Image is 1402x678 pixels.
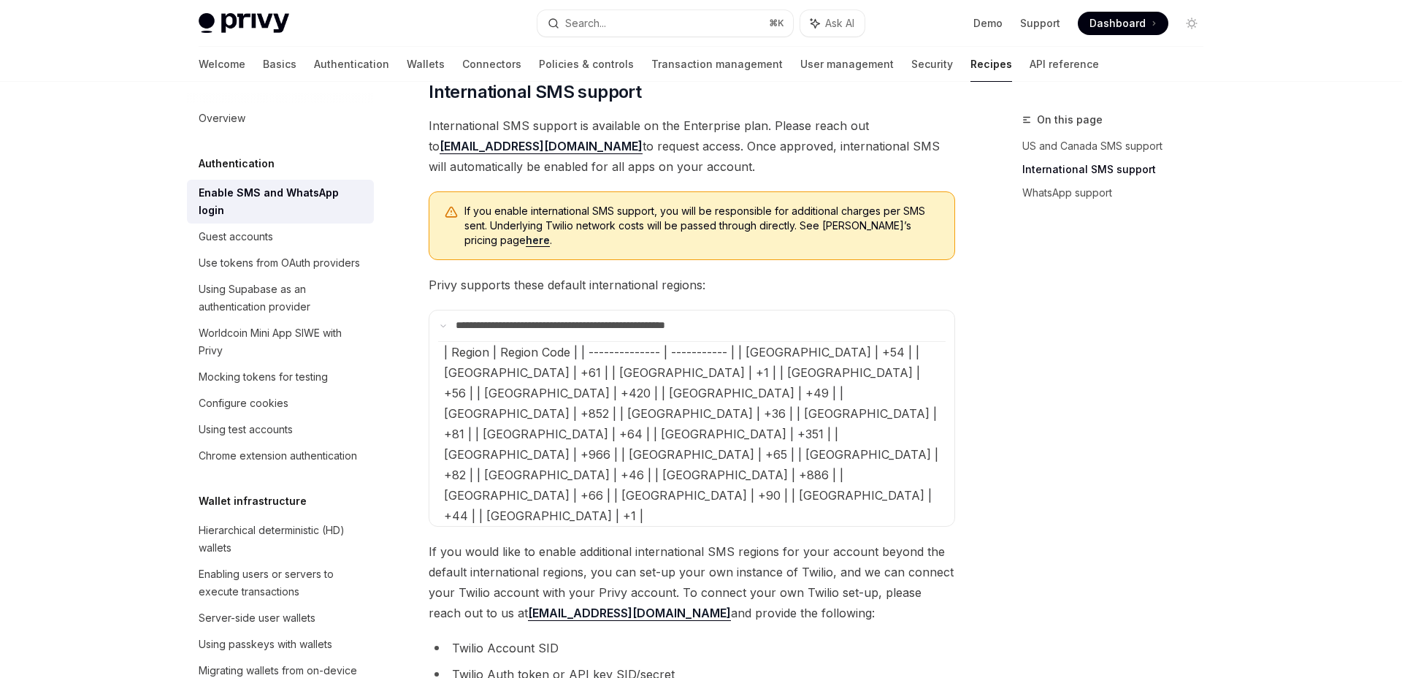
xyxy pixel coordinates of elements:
span: ⌘ K [769,18,784,29]
a: Recipes [970,47,1012,82]
div: Chrome extension authentication [199,447,357,465]
div: Using test accounts [199,421,293,438]
a: Basics [263,47,296,82]
a: Hierarchical deterministic (HD) wallets [187,517,374,561]
svg: Warning [444,205,459,220]
a: Support [1020,16,1060,31]
div: Server-side user wallets [199,609,315,627]
h5: Authentication [199,155,275,172]
a: Authentication [314,47,389,82]
div: Using Supabase as an authentication provider [199,281,365,316]
li: Twilio Account SID [429,638,955,658]
div: Search... [565,15,606,32]
a: Worldcoin Mini App SIWE with Privy [187,320,374,364]
a: Welcome [199,47,245,82]
span: International SMS support [429,80,641,104]
a: Guest accounts [187,224,374,250]
a: WhatsApp support [1022,181,1215,205]
button: Ask AI [800,10,865,37]
a: API reference [1030,47,1099,82]
a: Using Supabase as an authentication provider [187,276,374,320]
a: Enable SMS and WhatsApp login [187,180,374,224]
a: Overview [187,105,374,132]
div: Hierarchical deterministic (HD) wallets [199,522,365,557]
h5: Wallet infrastructure [199,492,307,510]
span: On this page [1037,111,1103,129]
div: Guest accounts [199,228,273,245]
span: If you would like to enable additional international SMS regions for your account beyond the defa... [429,541,955,623]
a: [EMAIL_ADDRESS][DOMAIN_NAME] [528,606,731,621]
a: US and Canada SMS support [1022,134,1215,158]
a: Mocking tokens for testing [187,364,374,390]
a: Chrome extension authentication [187,443,374,469]
div: Using passkeys with wallets [199,636,332,653]
a: Transaction management [651,47,783,82]
div: Enabling users or servers to execute transactions [199,565,365,601]
div: Overview [199,110,245,127]
a: User management [800,47,894,82]
a: Connectors [462,47,521,82]
a: Security [911,47,953,82]
span: Privy supports these default international regions: [429,275,955,295]
button: Search...⌘K [537,10,793,37]
div: Mocking tokens for testing [199,368,328,386]
a: Use tokens from OAuth providers [187,250,374,276]
a: Using test accounts [187,416,374,443]
span: International SMS support is available on the Enterprise plan. Please reach out to to request acc... [429,115,955,177]
a: Wallets [407,47,445,82]
a: here [526,234,550,247]
a: Using passkeys with wallets [187,631,374,658]
a: Enabling users or servers to execute transactions [187,561,374,605]
span: Dashboard [1089,16,1146,31]
span: If you enable international SMS support, you will be responsible for additional charges per SMS s... [464,204,940,248]
a: Demo [973,16,1003,31]
a: Dashboard [1078,12,1168,35]
button: Toggle dark mode [1180,12,1203,35]
a: Server-side user wallets [187,605,374,631]
a: Configure cookies [187,390,374,416]
div: Worldcoin Mini App SIWE with Privy [199,324,365,359]
div: Configure cookies [199,395,288,412]
span: Ask AI [825,16,854,31]
img: light logo [199,13,289,34]
div: Enable SMS and WhatsApp login [199,184,365,219]
a: International SMS support [1022,158,1215,181]
div: Use tokens from OAuth providers [199,254,360,272]
a: [EMAIL_ADDRESS][DOMAIN_NAME] [440,139,643,154]
span: | Region | Region Code | | -------------- | ----------- | | [GEOGRAPHIC_DATA] | +54 | | [GEOGRAPH... [444,345,938,523]
a: Policies & controls [539,47,634,82]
